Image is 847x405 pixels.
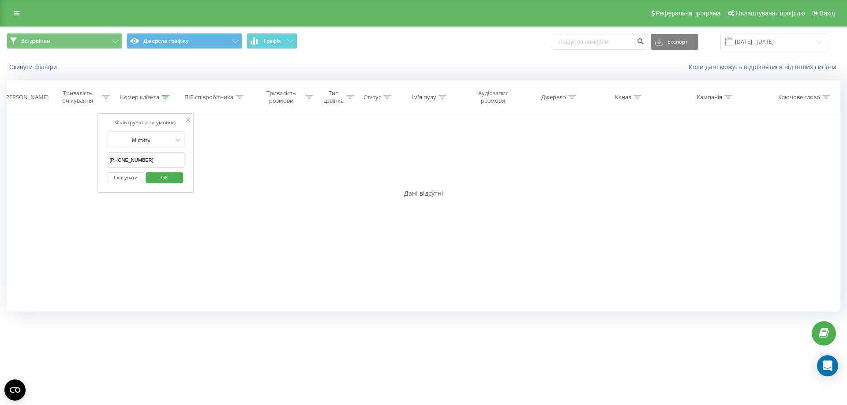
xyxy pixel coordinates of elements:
div: Ім'я пулу [412,93,436,101]
span: Налаштування профілю [736,10,805,17]
span: Реферальна програма [656,10,721,17]
div: Тип дзвінка [323,89,344,104]
button: Скасувати [107,172,145,183]
button: Всі дзвінки [7,33,122,49]
div: Тривалість розмови [259,89,303,104]
button: Open CMP widget [4,379,26,401]
input: Пошук за номером [553,34,646,50]
button: Джерела трафіку [127,33,242,49]
div: Аудіозапис розмови [467,89,519,104]
span: Графік [264,38,281,44]
div: Номер клієнта [120,93,159,101]
span: OK [152,171,177,184]
div: Ключове слово [778,93,820,101]
button: Графік [247,33,297,49]
div: Канал [615,93,631,101]
span: Вихід [820,10,835,17]
div: Дані відсутні [7,189,840,198]
div: Джерело [541,93,566,101]
input: Введіть значення [107,152,185,168]
div: Статус [364,93,381,101]
span: Всі дзвінки [21,37,50,45]
div: Open Intercom Messenger [817,355,838,376]
button: Експорт [651,34,698,50]
div: Кампанія [697,93,722,101]
div: Фільтрувати за умовою [107,118,185,127]
div: ПІБ співробітника [184,93,233,101]
button: Скинути фільтри [7,63,61,71]
button: OK [146,172,183,183]
div: [PERSON_NAME] [4,93,49,101]
a: Коли дані можуть відрізнятися вiд інших систем [689,63,840,71]
div: Тривалість очікування [56,89,100,104]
